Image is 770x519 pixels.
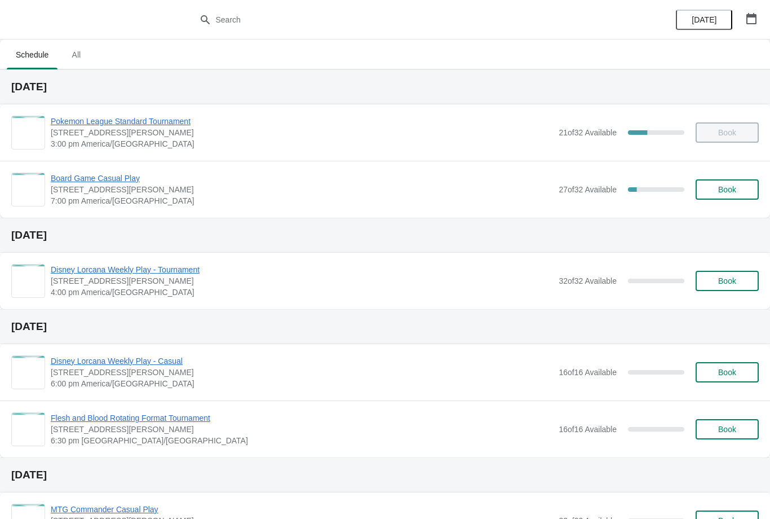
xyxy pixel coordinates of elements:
[696,179,759,200] button: Book
[11,230,759,241] h2: [DATE]
[11,469,759,481] h2: [DATE]
[51,184,553,195] span: [STREET_ADDRESS][PERSON_NAME]
[51,504,553,515] span: MTG Commander Casual Play
[718,368,736,377] span: Book
[51,116,553,127] span: Pokemon League Standard Tournament
[11,81,759,93] h2: [DATE]
[718,425,736,434] span: Book
[51,424,553,435] span: [STREET_ADDRESS][PERSON_NAME]
[692,15,716,24] span: [DATE]
[676,10,732,30] button: [DATE]
[51,138,553,149] span: 3:00 pm America/[GEOGRAPHIC_DATA]
[11,321,759,332] h2: [DATE]
[62,45,90,65] span: All
[696,419,759,439] button: Book
[51,275,553,287] span: [STREET_ADDRESS][PERSON_NAME]
[559,368,617,377] span: 16 of 16 Available
[696,271,759,291] button: Book
[559,185,617,194] span: 27 of 32 Available
[12,173,45,206] img: Board Game Casual Play | 2040 Louetta Rd Ste I Spring, TX 77388 | 7:00 pm America/Chicago
[559,425,617,434] span: 16 of 16 Available
[696,362,759,382] button: Book
[12,116,45,149] img: Pokemon League Standard Tournament | 2040 Louetta Rd Ste I Spring, TX 77388 | 3:00 pm America/Chi...
[51,287,553,298] span: 4:00 pm America/[GEOGRAPHIC_DATA]
[51,435,553,446] span: 6:30 pm [GEOGRAPHIC_DATA]/[GEOGRAPHIC_DATA]
[51,412,553,424] span: Flesh and Blood Rotating Format Tournament
[12,356,45,389] img: Disney Lorcana Weekly Play - Casual | 2040 Louetta Rd Ste I Spring, TX 77388 | 6:00 pm America/Ch...
[7,45,57,65] span: Schedule
[51,195,553,206] span: 7:00 pm America/[GEOGRAPHIC_DATA]
[51,173,553,184] span: Board Game Casual Play
[51,367,553,378] span: [STREET_ADDRESS][PERSON_NAME]
[559,128,617,137] span: 21 of 32 Available
[718,185,736,194] span: Book
[12,265,45,297] img: Disney Lorcana Weekly Play - Tournament | 2040 Louetta Rd Ste I Spring, TX 77388 | 4:00 pm Americ...
[559,276,617,285] span: 32 of 32 Available
[12,413,45,446] img: Flesh and Blood Rotating Format Tournament | 2040 Louetta Rd Ste I Spring, TX 77388 | 6:30 pm Ame...
[718,276,736,285] span: Book
[51,264,553,275] span: Disney Lorcana Weekly Play - Tournament
[51,378,553,389] span: 6:00 pm America/[GEOGRAPHIC_DATA]
[51,127,553,138] span: [STREET_ADDRESS][PERSON_NAME]
[51,355,553,367] span: Disney Lorcana Weekly Play - Casual
[215,10,578,30] input: Search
